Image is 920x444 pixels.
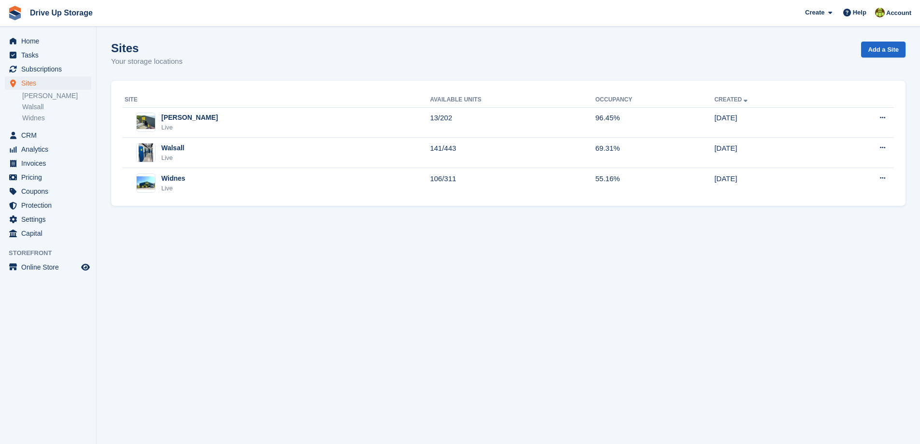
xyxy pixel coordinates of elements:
a: Preview store [80,261,91,273]
td: [DATE] [714,107,828,138]
th: Occupancy [595,92,714,108]
td: 55.16% [595,168,714,198]
div: [PERSON_NAME] [161,113,218,123]
a: Widnes [22,114,91,123]
td: 106/311 [430,168,595,198]
span: Create [805,8,824,17]
a: menu [5,129,91,142]
img: Image of Stroud site [137,115,155,129]
span: Tasks [21,48,79,62]
span: Settings [21,213,79,226]
a: Drive Up Storage [26,5,97,21]
span: Online Store [21,260,79,274]
a: menu [5,34,91,48]
a: menu [5,199,91,212]
img: stora-icon-8386f47178a22dfd0bd8f6a31ec36ba5ce8667c1dd55bd0f319d3a0aa187defe.svg [8,6,22,20]
a: menu [5,76,91,90]
span: CRM [21,129,79,142]
span: Analytics [21,143,79,156]
a: Walsall [22,102,91,112]
span: Storefront [9,248,96,258]
img: Image of Walsall site [139,143,153,162]
span: Protection [21,199,79,212]
span: Sites [21,76,79,90]
a: menu [5,171,91,184]
p: Your storage locations [111,56,183,67]
img: Lindsay Dawes [875,8,885,17]
span: Capital [21,227,79,240]
a: Created [714,96,750,103]
div: Walsall [161,143,184,153]
a: menu [5,227,91,240]
a: menu [5,157,91,170]
td: [DATE] [714,168,828,198]
a: Add a Site [861,42,906,57]
img: Image of Widnes site [137,176,155,189]
a: menu [5,62,91,76]
td: [DATE] [714,138,828,168]
span: Account [886,8,911,18]
span: Subscriptions [21,62,79,76]
div: Widnes [161,173,185,184]
a: menu [5,260,91,274]
td: 69.31% [595,138,714,168]
div: Live [161,153,184,163]
span: Pricing [21,171,79,184]
a: menu [5,48,91,62]
span: Invoices [21,157,79,170]
h1: Sites [111,42,183,55]
td: 141/443 [430,138,595,168]
a: menu [5,185,91,198]
a: [PERSON_NAME] [22,91,91,100]
div: Live [161,184,185,193]
th: Site [123,92,430,108]
td: 13/202 [430,107,595,138]
span: Coupons [21,185,79,198]
span: Help [853,8,866,17]
th: Available Units [430,92,595,108]
div: Live [161,123,218,132]
a: menu [5,213,91,226]
span: Home [21,34,79,48]
a: menu [5,143,91,156]
td: 96.45% [595,107,714,138]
